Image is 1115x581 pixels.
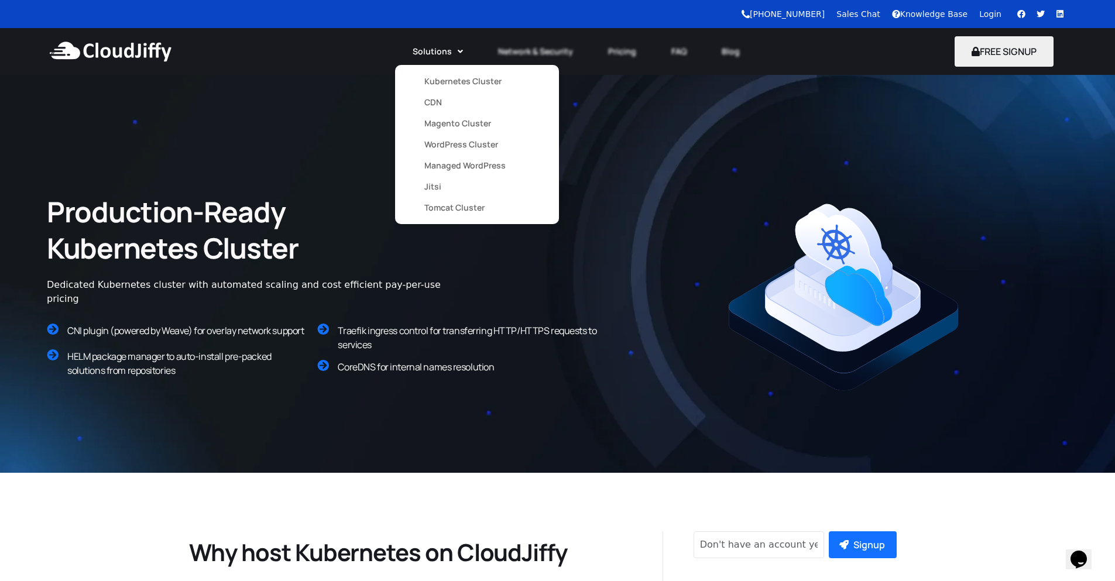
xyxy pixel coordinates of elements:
a: CDN [424,92,530,113]
button: Signup [829,531,897,558]
a: Magento Cluster [424,113,530,134]
a: Pricing [591,39,654,64]
a: Managed WordPress [424,155,530,176]
a: [PHONE_NUMBER] [742,9,825,19]
h2: Production-Ready Kubernetes Cluster [47,194,398,267]
a: Tomcat Cluster [424,197,530,218]
input: Don't have an account yet? [694,531,825,558]
span: Traefik ingress control for transferring HTTP/HTTPS requests to services [338,324,596,351]
a: Login [979,9,1001,19]
a: FAQ [654,39,704,64]
div: Dedicated Kubernetes cluster with automated scaling and cost efficient pay-per-use pricing [47,278,457,306]
a: Sales Chat [836,9,880,19]
img: kubernetes-01.svg [726,202,960,393]
a: Solutions [395,39,481,64]
a: Network & Security [481,39,591,64]
iframe: chat widget [1066,534,1103,569]
span: CNI plugin (powered by Weave) for overlay network support [67,324,304,337]
a: WordPress Cluster [424,134,530,155]
span: CoreDNS for internal names resolution [338,360,494,373]
span: HELM package manager to auto-install pre-packed solutions from repositories [67,350,272,377]
a: Jitsi [424,176,530,197]
h2: Why host Kubernetes on CloudJiffy [189,537,622,568]
button: FREE SIGNUP [955,36,1054,67]
a: Knowledge Base [892,9,968,19]
a: Blog [704,39,757,64]
a: Kubernetes Cluster [424,71,530,92]
a: FREE SIGNUP [955,45,1054,58]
